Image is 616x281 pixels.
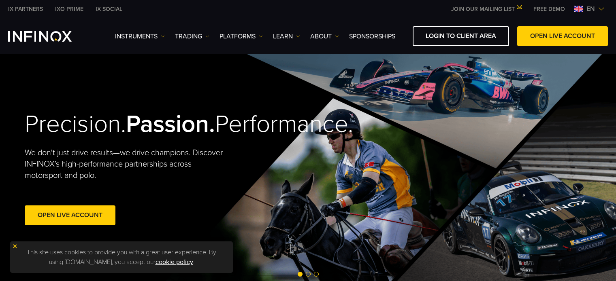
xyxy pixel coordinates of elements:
[273,32,300,41] a: Learn
[298,272,303,277] span: Go to slide 1
[220,32,263,41] a: PLATFORMS
[156,258,193,266] a: cookie policy
[25,110,280,139] h2: Precision. Performance.
[25,205,115,225] a: Open Live Account
[175,32,209,41] a: TRADING
[14,245,229,269] p: This site uses cookies to provide you with a great user experience. By using [DOMAIN_NAME], you a...
[2,5,49,13] a: INFINOX
[12,243,18,249] img: yellow close icon
[126,110,215,139] strong: Passion.
[583,4,598,14] span: en
[90,5,128,13] a: INFINOX
[445,6,527,13] a: JOIN OUR MAILING LIST
[8,31,91,42] a: INFINOX Logo
[314,272,319,277] span: Go to slide 3
[115,32,165,41] a: Instruments
[527,5,571,13] a: INFINOX MENU
[306,272,311,277] span: Go to slide 2
[310,32,339,41] a: ABOUT
[517,26,608,46] a: OPEN LIVE ACCOUNT
[49,5,90,13] a: INFINOX
[349,32,395,41] a: SPONSORSHIPS
[25,147,229,181] p: We don't just drive results—we drive champions. Discover INFINOX’s high-performance partnerships ...
[413,26,509,46] a: LOGIN TO CLIENT AREA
